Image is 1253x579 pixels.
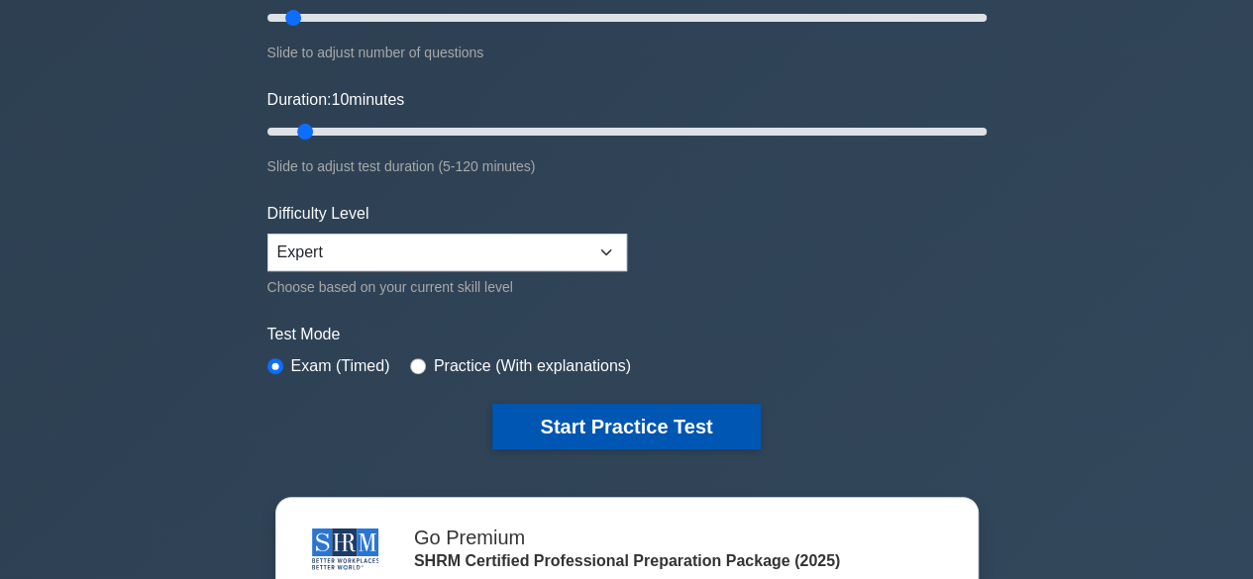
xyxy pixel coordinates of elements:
label: Test Mode [267,323,987,346]
label: Difficulty Level [267,202,369,226]
div: Slide to adjust number of questions [267,41,987,64]
div: Slide to adjust test duration (5-120 minutes) [267,154,987,178]
label: Practice (With explanations) [434,354,631,378]
button: Start Practice Test [492,404,760,449]
span: 10 [331,91,349,108]
label: Exam (Timed) [291,354,390,378]
label: Duration: minutes [267,88,405,112]
div: Choose based on your current skill level [267,275,627,299]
